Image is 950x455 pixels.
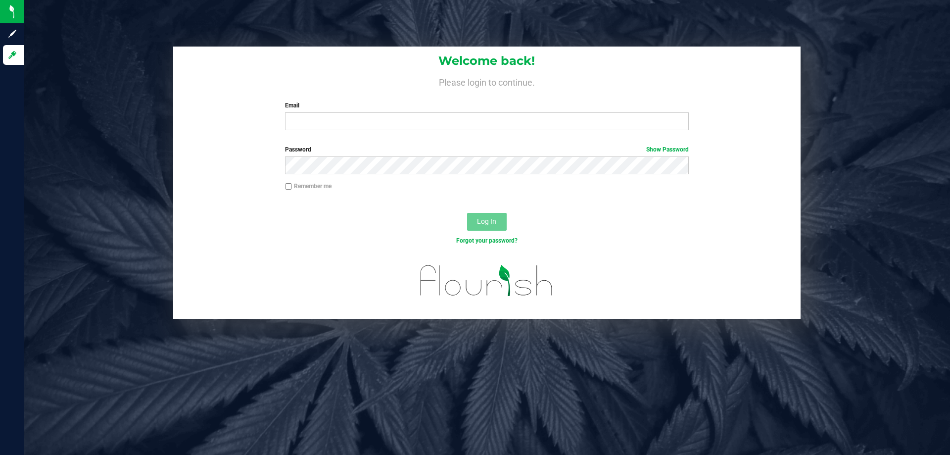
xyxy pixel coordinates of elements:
[7,50,17,60] inline-svg: Log in
[285,146,311,153] span: Password
[285,183,292,190] input: Remember me
[173,54,801,67] h1: Welcome back!
[456,237,518,244] a: Forgot your password?
[285,182,332,191] label: Remember me
[467,213,507,231] button: Log In
[408,255,565,306] img: flourish_logo.svg
[285,101,688,110] label: Email
[7,29,17,39] inline-svg: Sign up
[173,75,801,87] h4: Please login to continue.
[477,217,496,225] span: Log In
[646,146,689,153] a: Show Password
